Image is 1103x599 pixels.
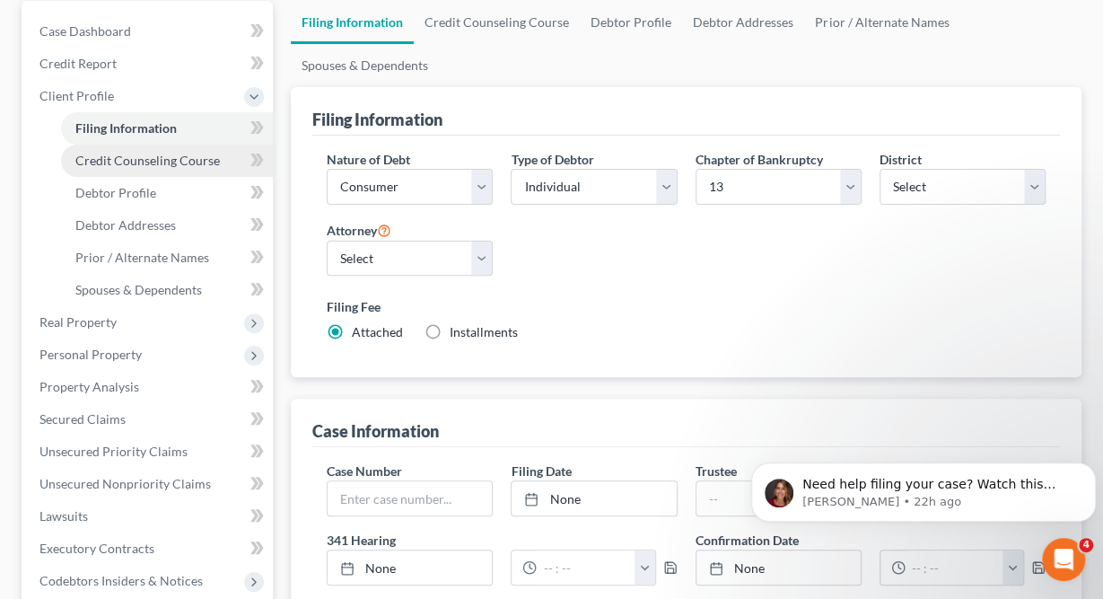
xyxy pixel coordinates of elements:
[39,379,139,394] span: Property Analysis
[352,324,403,339] span: Attached
[291,44,439,87] a: Spouses & Dependents
[312,420,439,442] div: Case Information
[61,145,273,177] a: Credit Counseling Course
[696,481,861,515] input: --
[25,15,273,48] a: Case Dashboard
[39,314,117,330] span: Real Property
[450,324,518,339] span: Installments
[25,436,273,468] a: Unsecured Priority Claims
[804,1,959,44] a: Prior / Alternate Names
[414,1,580,44] a: Credit Counseling Course
[61,112,273,145] a: Filing Information
[327,219,391,241] label: Attorney
[75,120,177,136] span: Filing Information
[880,150,922,169] label: District
[39,23,131,39] span: Case Dashboard
[61,274,273,306] a: Spouses & Dependents
[75,250,209,265] span: Prior / Alternate Names
[744,425,1103,551] iframe: Intercom notifications message
[906,551,1003,585] input: -- : --
[328,481,492,515] input: Enter case number...
[537,551,635,585] input: -- : --
[327,462,402,480] label: Case Number
[75,153,220,168] span: Credit Counseling Course
[512,481,676,515] a: None
[25,468,273,500] a: Unsecured Nonpriority Claims
[75,217,176,233] span: Debtor Addresses
[58,52,316,155] span: Need help filing your case? Watch this video! Still need help? Here are two articles with instruc...
[580,1,682,44] a: Debtor Profile
[39,347,142,362] span: Personal Property
[687,531,1055,550] label: Confirmation Date
[696,150,823,169] label: Chapter of Bankruptcy
[312,109,442,130] div: Filing Information
[39,56,117,71] span: Credit Report
[39,476,211,491] span: Unsecured Nonpriority Claims
[25,403,273,436] a: Secured Claims
[511,150,593,169] label: Type of Debtor
[25,500,273,533] a: Lawsuits
[61,209,273,242] a: Debtor Addresses
[1079,538,1093,552] span: 4
[318,531,686,550] label: 341 Hearing
[58,69,329,85] p: Message from Katie, sent 22h ago
[39,573,203,588] span: Codebtors Insiders & Notices
[696,551,861,585] a: None
[39,444,188,459] span: Unsecured Priority Claims
[327,150,410,169] label: Nature of Debt
[61,242,273,274] a: Prior / Alternate Names
[25,48,273,80] a: Credit Report
[1042,538,1085,581] iframe: Intercom live chat
[39,88,114,103] span: Client Profile
[25,533,273,565] a: Executory Contracts
[39,411,126,427] span: Secured Claims
[682,1,804,44] a: Debtor Addresses
[291,1,414,44] a: Filing Information
[327,297,1046,316] label: Filing Fee
[696,462,737,480] label: Trustee
[39,508,88,524] span: Lawsuits
[25,371,273,403] a: Property Analysis
[61,177,273,209] a: Debtor Profile
[75,185,156,200] span: Debtor Profile
[75,282,202,297] span: Spouses & Dependents
[511,462,571,480] label: Filing Date
[328,551,492,585] a: None
[39,541,154,556] span: Executory Contracts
